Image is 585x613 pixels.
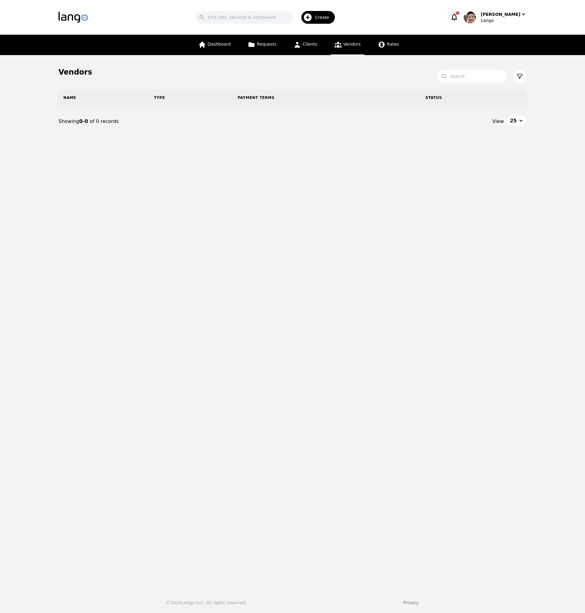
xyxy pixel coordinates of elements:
[290,35,321,55] a: Clients
[513,70,526,83] button: Filter
[464,11,476,23] img: User Profile
[481,17,526,23] div: Lango
[58,12,88,23] img: Logo
[438,70,507,83] input: Search
[79,118,90,124] span: 0-0
[506,116,526,126] button: 25
[233,89,420,106] th: Payment Terms
[195,11,293,24] input: Find jobs, services & companies
[244,35,280,55] a: Requests
[331,35,364,55] a: Vendors
[343,42,360,47] span: Vendors
[58,67,92,77] h1: Vendors
[481,11,520,17] div: [PERSON_NAME]
[315,14,334,20] span: Create
[303,42,317,47] span: Clients
[492,118,504,125] span: View
[510,117,517,124] span: 25
[464,11,526,23] button: User Profile[PERSON_NAME]Lango
[149,89,233,106] th: Type
[420,89,526,106] th: Status
[403,600,419,605] a: Privacy
[58,118,292,125] div: Showing of 0 records
[257,42,276,47] span: Requests
[58,89,149,106] th: Name
[58,107,526,136] nav: Page navigation
[387,42,399,47] span: Rates
[166,600,246,606] div: © 2025 Lango LLC. All rights reserved.
[195,35,234,55] a: Dashboard
[293,9,339,26] button: Create
[374,35,402,55] a: Rates
[207,42,231,47] span: Dashboard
